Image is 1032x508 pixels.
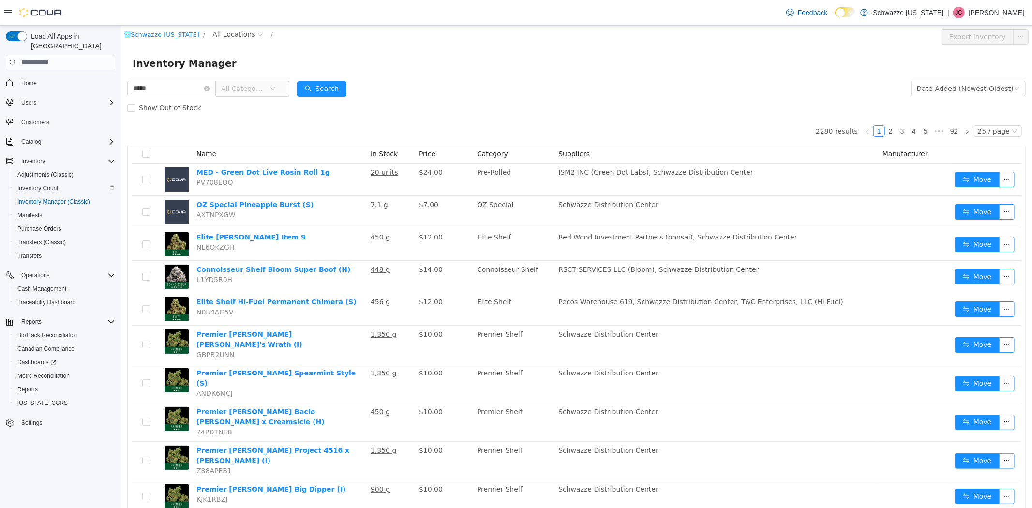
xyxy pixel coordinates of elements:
[298,421,322,429] span: $10.00
[75,421,228,439] a: Premier [PERSON_NAME] Project 4516 x [PERSON_NAME] (I)
[75,250,111,258] span: L1YD5R0H
[150,5,152,13] span: /
[44,271,68,296] img: Elite Shelf Hi-Fuel Permanent Chimera (S) hero shot
[787,100,799,111] li: 4
[83,60,89,66] i: icon: close-circle
[14,209,115,221] span: Manifests
[782,3,831,22] a: Feedback
[21,99,36,106] span: Users
[14,250,45,262] a: Transfers
[14,384,115,395] span: Reports
[17,269,54,281] button: Operations
[91,3,134,14] span: All Locations
[437,382,538,390] span: Schwazze Distribution Center
[21,79,37,87] span: Home
[17,116,115,128] span: Customers
[437,175,538,183] span: Schwazze Distribution Center
[250,382,269,390] u: 450 g
[834,428,879,443] button: icon: swapMove
[21,157,45,165] span: Inventory
[44,174,68,198] img: OZ Special Pineapple Burst (S) placeholder
[10,222,119,236] button: Purchase Orders
[19,8,63,17] img: Cova
[810,100,826,111] span: •••
[17,77,115,89] span: Home
[10,329,119,342] button: BioTrack Reconciliation
[17,97,40,108] button: Users
[14,297,115,308] span: Traceabilty Dashboard
[149,60,155,67] i: icon: down
[75,185,115,193] span: AXTNPXGW
[250,240,269,248] u: 448 g
[878,179,894,194] button: icon: ellipsis
[17,285,66,293] span: Cash Management
[75,124,95,132] span: Name
[75,364,112,372] span: ANDK6MCJ
[14,343,78,355] a: Canadian Compliance
[14,250,115,262] span: Transfers
[17,316,45,328] button: Reports
[17,386,38,393] span: Reports
[352,455,434,487] td: Premier Shelf
[6,72,115,455] nav: Complex example
[798,8,827,17] span: Feedback
[2,315,119,329] button: Reports
[762,124,807,132] span: Manufacturer
[10,181,119,195] button: Inventory Count
[75,283,113,290] span: N0B4AG5V
[44,304,68,328] img: Premier Shelf Sacco Dante's Wrath (I) hero shot
[741,100,752,111] li: Previous Page
[75,218,113,225] span: NL6QKZGH
[17,184,59,192] span: Inventory Count
[752,100,764,111] li: 1
[17,345,75,353] span: Canadian Compliance
[776,100,787,111] li: 3
[969,7,1024,18] p: [PERSON_NAME]
[14,237,115,248] span: Transfers (Classic)
[799,100,810,111] a: 5
[298,208,322,215] span: $12.00
[14,283,115,295] span: Cash Management
[250,124,277,132] span: In Stock
[250,208,269,215] u: 450 g
[840,100,852,111] li: Next Page
[352,203,434,235] td: Elite Shelf
[14,182,62,194] a: Inventory Count
[44,381,68,405] img: Premier Shelf Sacco Bacio Mai Tai x Creamsicle (H) hero shot
[250,305,275,313] u: 1,350 g
[437,240,638,248] span: RSCT SERVICES LLC (Bloom), Schwazze Distribution Center
[10,369,119,383] button: Metrc Reconciliation
[834,276,879,291] button: icon: swapMove
[10,356,119,369] a: Dashboards
[352,416,434,455] td: Premier Shelf
[27,31,115,51] span: Load All Apps in [GEOGRAPHIC_DATA]
[776,100,787,111] a: 3
[14,169,115,180] span: Adjustments (Classic)
[75,441,111,449] span: Z88APEB1
[821,3,893,19] button: Export Inventory
[21,318,42,326] span: Reports
[437,208,676,215] span: Red Wood Investment Partners (bonsai), Schwazze Distribution Center
[44,420,68,444] img: Premier Shelf Sacco Project 4516 x Runtz (I) hero shot
[695,100,737,111] li: 2280 results
[298,143,322,150] span: $24.00
[834,243,879,259] button: icon: swapMove
[352,268,434,300] td: Elite Shelf
[17,77,41,89] a: Home
[44,239,68,263] img: Connoisseur Shelf Bloom Super Boof (H) hero shot
[75,153,112,161] span: PV708EQQ
[437,305,538,313] span: Schwazze Distribution Center
[953,7,965,18] div: Justin Cleer
[17,136,45,148] button: Catalog
[878,428,894,443] button: icon: ellipsis
[826,100,840,111] a: 92
[82,5,84,13] span: /
[437,124,469,132] span: Suppliers
[956,7,963,18] span: JC
[878,211,894,226] button: icon: ellipsis
[878,243,894,259] button: icon: ellipsis
[17,239,66,246] span: Transfers (Classic)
